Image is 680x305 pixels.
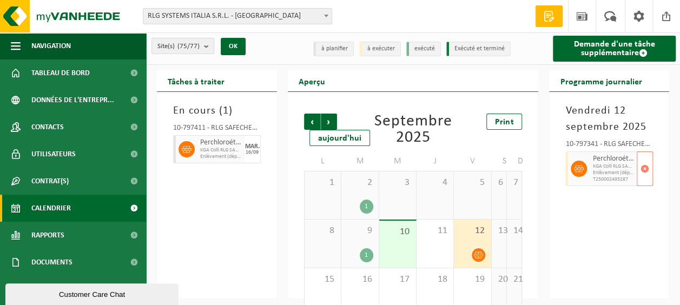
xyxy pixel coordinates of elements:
span: RLG SYSTEMS ITALIA S.R.L. - TORINO [143,8,332,24]
span: Utilisateurs [31,141,76,168]
span: Données de l'entrepr... [31,87,114,114]
span: 11 [422,225,448,237]
span: 1 [310,177,335,189]
span: 6 [497,177,501,189]
h2: Aperçu [288,70,336,91]
span: Perchloroéthylène [200,138,242,147]
span: KGA Colli RLG SAFECHEM [592,163,634,170]
span: Site(s) [157,38,200,55]
button: OK [221,38,246,55]
count: (75/77) [177,43,200,50]
td: J [417,151,454,171]
span: Contacts [31,114,64,141]
span: 12 [459,225,485,237]
h3: Vendredi 12 septembre 2025 [565,103,653,135]
span: Rapports [31,222,64,249]
div: 1 [360,248,373,262]
span: 17 [385,274,411,286]
span: T250002493287 [592,176,634,183]
span: Enlèvement (déplacement exclu) [200,154,242,160]
a: Print [486,114,522,130]
li: à planifier [313,42,354,56]
td: L [304,151,341,171]
div: aujourd'hui [309,130,370,146]
span: Suivant [321,114,337,130]
button: Site(s)(75/77) [151,38,214,54]
div: MAR. [245,143,260,150]
span: Navigation [31,32,71,59]
td: D [507,151,522,171]
h2: Tâches à traiter [157,70,235,91]
div: 16/09 [246,150,259,155]
div: 10-797341 - RLG SAFECHEM - BU MACHINERY - PICANOLZONE - IEPER [565,141,653,151]
span: 18 [422,274,448,286]
span: Print [495,118,513,127]
div: Septembre 2025 [374,114,452,146]
span: Documents [31,249,72,276]
td: M [379,151,417,171]
span: 7 [512,177,516,189]
span: 2 [347,177,373,189]
span: Boutique en ligne [31,276,96,303]
iframe: chat widget [5,281,181,305]
span: 9 [347,225,373,237]
div: 1 [360,200,373,214]
span: Enlèvement (déplacement exclu) [592,170,634,176]
span: 20 [497,274,501,286]
span: 3 [385,177,411,189]
h2: Programme journalier [549,70,652,91]
span: Contrat(s) [31,168,69,195]
li: Exécuté et terminé [446,42,511,56]
div: 10-797411 - RLG SAFECHEM - VENTEC [GEOGRAPHIC_DATA] - [GEOGRAPHIC_DATA] [173,124,261,135]
li: exécuté [406,42,441,56]
span: 14 [512,225,516,237]
span: Perchloroéthylène [592,155,634,163]
span: 16 [347,274,373,286]
span: 15 [310,274,335,286]
span: 5 [459,177,485,189]
span: Précédent [304,114,320,130]
span: Calendrier [31,195,71,222]
td: M [341,151,379,171]
td: V [454,151,491,171]
td: S [492,151,507,171]
span: RLG SYSTEMS ITALIA S.R.L. - TORINO [143,9,332,24]
h3: En cours ( ) [173,103,261,119]
span: 21 [512,274,516,286]
li: à exécuter [359,42,401,56]
span: 1 [223,105,229,116]
a: Demande d'une tâche supplémentaire [553,36,676,62]
span: Tableau de bord [31,59,90,87]
span: 10 [385,226,411,238]
span: 13 [497,225,501,237]
span: KGA Colli RLG SAFECHEM [200,147,242,154]
span: 8 [310,225,335,237]
span: 19 [459,274,485,286]
span: 4 [422,177,448,189]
